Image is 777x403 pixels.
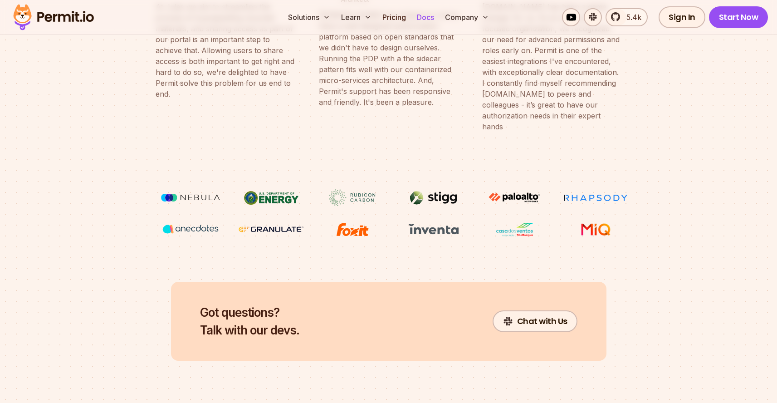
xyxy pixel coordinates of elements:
img: Casa dos Ventos [480,221,548,238]
img: Permit logo [9,2,98,33]
a: Chat with Us [493,310,577,332]
a: Start Now [709,6,768,28]
span: 5.4k [621,12,641,23]
a: 5.4k [606,8,648,26]
blockquote: [DOMAIN_NAME] has helped us a lot to have a well-designed authorization platform based on open st... [319,10,459,108]
img: inventa [400,221,468,237]
a: Docs [413,8,438,26]
span: Got questions? [200,304,299,321]
img: Granulate [237,221,305,238]
img: MIQ [565,221,626,237]
img: Nebula [156,189,225,206]
img: vega [156,221,225,238]
a: Sign In [659,6,705,28]
img: Rubicon [318,189,386,206]
button: Solutions [284,8,334,26]
h2: Talk with our devs. [200,304,299,339]
blockquote: At Jules we aim to streamline the process of buying/selling recycled materials, and sharing acces... [156,1,295,99]
img: paloalto [480,189,548,206]
a: Pricing [379,8,410,26]
button: Company [441,8,493,26]
button: Learn [337,8,375,26]
img: Foxit [318,221,386,238]
img: Rhapsody Health [562,189,630,206]
blockquote: [DOMAIN_NAME] has been a game-changer for us. As an enterprise-focused organization, we recognize... [482,1,622,132]
img: US department of energy [237,189,305,206]
img: Stigg [400,189,468,206]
